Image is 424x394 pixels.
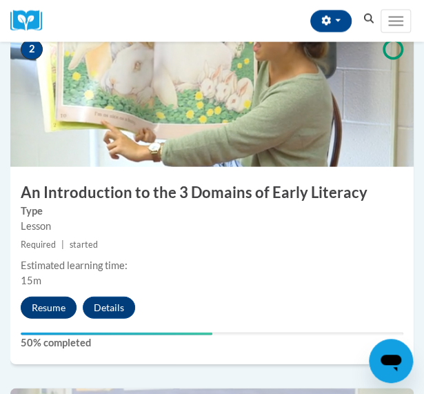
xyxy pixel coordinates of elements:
[61,239,64,250] span: |
[21,219,403,234] div: Lesson
[83,297,135,319] button: Details
[21,335,403,351] label: 50% completed
[21,39,43,60] span: 2
[10,29,414,167] img: Course Image
[369,339,413,383] iframe: Button to launch messaging window
[10,10,52,32] img: Logo brand
[21,333,212,335] div: Your progress
[70,239,97,250] span: started
[310,10,352,32] button: Account Settings
[10,10,52,32] a: Cox Campus
[21,239,56,250] span: Required
[21,258,403,273] div: Estimated learning time:
[21,204,403,219] label: Type
[21,297,77,319] button: Resume
[359,11,379,28] button: Search
[21,275,41,286] span: 15m
[10,182,414,204] h3: An Introduction to the 3 Domains of Early Literacy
